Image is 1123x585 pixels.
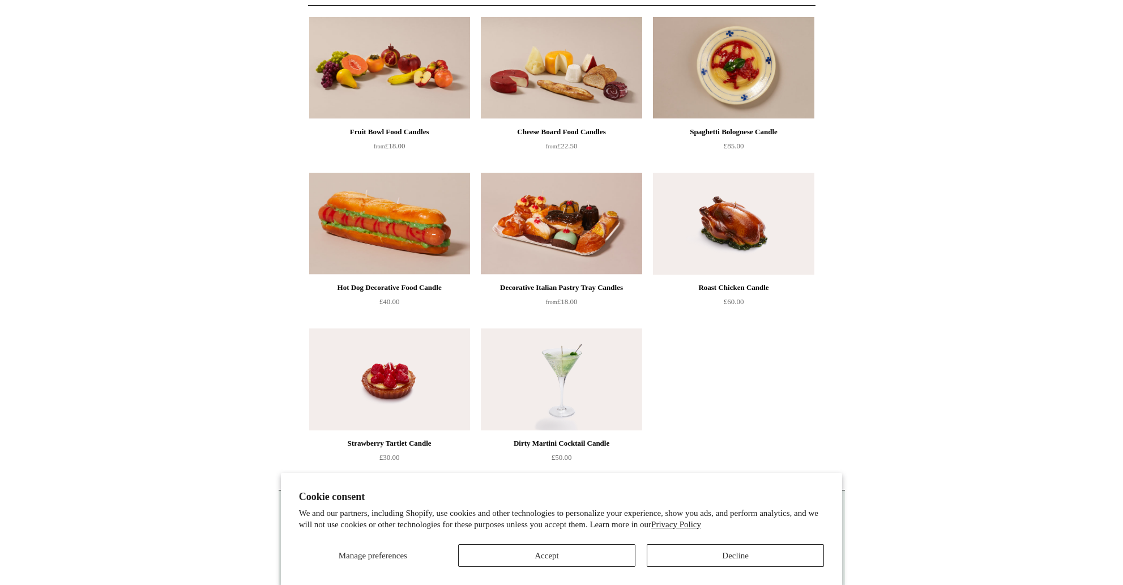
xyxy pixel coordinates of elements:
[724,142,744,150] span: £85.00
[546,299,557,305] span: from
[299,508,825,530] p: We and our partners, including Shopify, use cookies and other technologies to personalize your ex...
[374,142,405,150] span: £18.00
[653,281,814,327] a: Roast Chicken Candle £60.00
[481,173,642,275] a: Decorative Italian Pastry Tray Candles Decorative Italian Pastry Tray Candles
[312,125,467,139] div: Fruit Bowl Food Candles
[656,125,811,139] div: Spaghetti Bolognese Candle
[309,437,470,483] a: Strawberry Tartlet Candle £30.00
[309,125,470,172] a: Fruit Bowl Food Candles from£18.00
[374,143,385,150] span: from
[339,551,407,560] span: Manage preferences
[546,142,578,150] span: £22.50
[647,544,824,567] button: Decline
[309,17,470,119] img: Fruit Bowl Food Candles
[379,453,400,462] span: £30.00
[481,173,642,275] img: Decorative Italian Pastry Tray Candles
[312,437,467,450] div: Strawberry Tartlet Candle
[458,544,635,567] button: Accept
[724,297,744,306] span: £60.00
[653,125,814,172] a: Spaghetti Bolognese Candle £85.00
[312,281,467,294] div: Hot Dog Decorative Food Candle
[552,453,572,462] span: £50.00
[309,328,470,430] a: Strawberry Tartlet Candle Strawberry Tartlet Candle
[656,281,811,294] div: Roast Chicken Candle
[299,491,825,503] h2: Cookie consent
[653,173,814,275] a: Roast Chicken Candle Roast Chicken Candle
[651,520,701,529] a: Privacy Policy
[653,173,814,275] img: Roast Chicken Candle
[309,281,470,327] a: Hot Dog Decorative Food Candle £40.00
[484,125,639,139] div: Cheese Board Food Candles
[309,173,470,275] img: Hot Dog Decorative Food Candle
[481,328,642,430] img: Dirty Martini Cocktail Candle
[481,437,642,483] a: Dirty Martini Cocktail Candle £50.00
[299,544,447,567] button: Manage preferences
[484,437,639,450] div: Dirty Martini Cocktail Candle
[379,297,400,306] span: £40.00
[481,17,642,119] img: Cheese Board Food Candles
[309,173,470,275] a: Hot Dog Decorative Food Candle Hot Dog Decorative Food Candle
[481,328,642,430] a: Dirty Martini Cocktail Candle Dirty Martini Cocktail Candle
[481,17,642,119] a: Cheese Board Food Candles Cheese Board Food Candles
[309,328,470,430] img: Strawberry Tartlet Candle
[484,281,639,294] div: Decorative Italian Pastry Tray Candles
[309,17,470,119] a: Fruit Bowl Food Candles Fruit Bowl Food Candles
[481,281,642,327] a: Decorative Italian Pastry Tray Candles from£18.00
[481,125,642,172] a: Cheese Board Food Candles from£22.50
[546,297,578,306] span: £18.00
[546,143,557,150] span: from
[653,17,814,119] a: Spaghetti Bolognese Candle Spaghetti Bolognese Candle
[653,17,814,119] img: Spaghetti Bolognese Candle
